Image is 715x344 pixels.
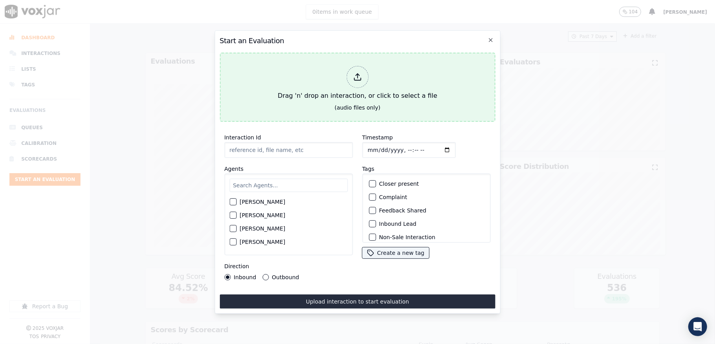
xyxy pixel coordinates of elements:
h2: Start an Evaluation [219,35,495,46]
button: Create a new tag [362,247,429,258]
label: Interaction Id [224,134,261,141]
input: Search Agents... [229,179,347,192]
label: [PERSON_NAME] [240,212,285,218]
label: Agents [224,166,243,172]
label: [PERSON_NAME] [240,226,285,231]
input: reference id, file name, etc [224,142,353,158]
label: Tags [362,166,374,172]
label: Inbound [234,274,256,280]
label: Feedback Shared [379,208,426,213]
label: Inbound Lead [379,221,416,227]
label: Closer present [379,181,419,187]
div: Open Intercom Messenger [688,317,707,336]
label: [PERSON_NAME] [240,199,285,205]
button: Drag 'n' drop an interaction, or click to select a file (audio files only) [219,53,495,122]
label: Direction [224,263,249,269]
button: Upload interaction to start evaluation [219,295,495,309]
label: [PERSON_NAME] [240,239,285,245]
label: Complaint [379,194,407,200]
div: Drag 'n' drop an interaction, or click to select a file [274,63,440,104]
label: Timestamp [362,134,393,141]
div: (audio files only) [335,104,380,112]
label: Non-Sale Interaction [379,234,435,240]
label: Outbound [272,274,299,280]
